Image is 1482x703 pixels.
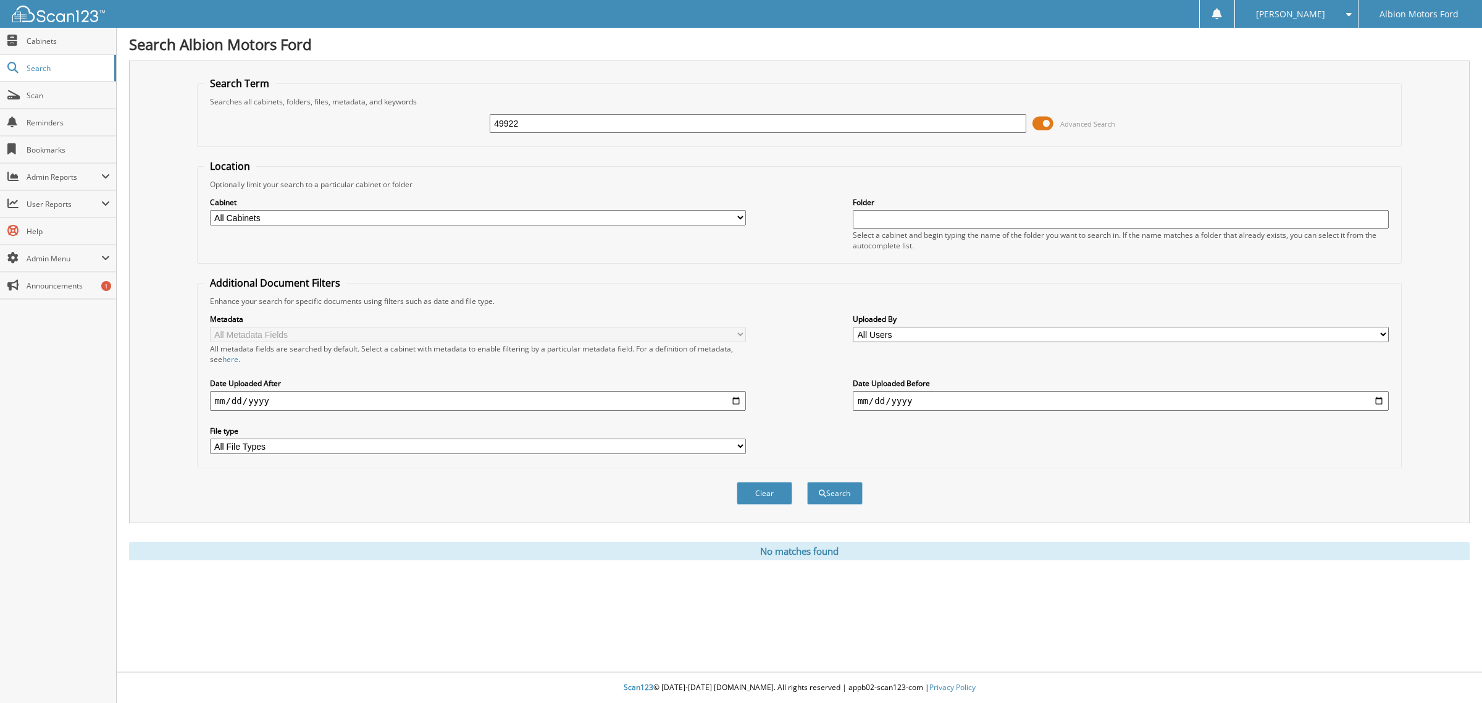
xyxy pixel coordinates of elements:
[210,343,746,364] div: All metadata fields are searched by default. Select a cabinet with metadata to enable filtering b...
[624,682,653,692] span: Scan123
[204,276,346,290] legend: Additional Document Filters
[101,281,111,291] div: 1
[204,179,1396,190] div: Optionally limit your search to a particular cabinet or folder
[1060,119,1115,128] span: Advanced Search
[222,354,238,364] a: here
[210,197,746,208] label: Cabinet
[929,682,976,692] a: Privacy Policy
[117,673,1482,703] div: © [DATE]-[DATE] [DOMAIN_NAME]. All rights reserved | appb02-scan123-com |
[853,197,1389,208] label: Folder
[27,90,110,101] span: Scan
[129,542,1470,560] div: No matches found
[204,77,275,90] legend: Search Term
[129,34,1470,54] h1: Search Albion Motors Ford
[27,63,108,74] span: Search
[27,117,110,128] span: Reminders
[1379,11,1459,18] span: Albion Motors Ford
[853,314,1389,324] label: Uploaded By
[27,172,101,182] span: Admin Reports
[204,296,1396,306] div: Enhance your search for specific documents using filters such as date and file type.
[737,482,792,505] button: Clear
[853,230,1389,251] div: Select a cabinet and begin typing the name of the folder you want to search in. If the name match...
[27,145,110,155] span: Bookmarks
[1256,11,1325,18] span: [PERSON_NAME]
[27,199,101,209] span: User Reports
[204,159,256,173] legend: Location
[27,253,101,264] span: Admin Menu
[12,6,105,22] img: scan123-logo-white.svg
[210,391,746,411] input: start
[210,426,746,436] label: File type
[807,482,863,505] button: Search
[210,378,746,389] label: Date Uploaded After
[27,226,110,237] span: Help
[853,391,1389,411] input: end
[204,96,1396,107] div: Searches all cabinets, folders, files, metadata, and keywords
[27,36,110,46] span: Cabinets
[853,378,1389,389] label: Date Uploaded Before
[210,314,746,324] label: Metadata
[27,280,110,291] span: Announcements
